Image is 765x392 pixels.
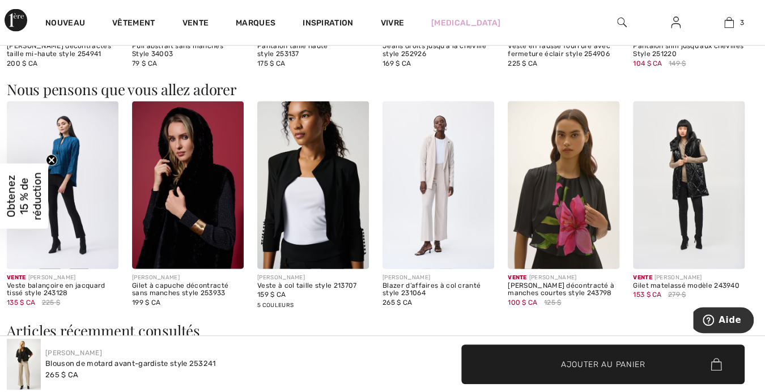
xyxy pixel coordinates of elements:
[7,274,118,282] div: [PERSON_NAME]
[633,291,661,299] span: 153 $ CA
[508,274,527,281] span: Vente
[132,101,244,269] img: Gilet à capuche décontracté sans manches style 253933
[508,59,537,67] span: 225 $ CA
[132,274,244,282] div: [PERSON_NAME]
[45,349,102,357] a: [PERSON_NAME]
[382,101,494,269] img: Blazer d’affaires à col cranté style 231064
[132,59,157,67] span: 79 $ CA
[42,297,61,308] span: 225 $
[739,18,743,28] span: 3
[7,299,35,306] span: 135 $ CA
[132,42,244,58] div: Pull abstrait sans manches Style 34003
[544,297,562,308] span: 125 $
[431,17,500,29] a: [MEDICAL_DATA]
[257,59,285,67] span: 175 $ CA
[617,16,627,29] img: Rechercher sur le site Web
[508,101,619,269] img: Gilet décontracté à manches courtes style 243798
[382,299,412,306] span: 265 $ CA
[7,101,118,269] img: Veste balançoire en jacquard tissé style 243128
[46,155,57,166] button: Fermer le teaser
[303,18,353,30] span: Inspiration
[668,289,686,300] span: 279 $
[669,58,686,69] span: 149 $
[724,16,734,29] img: Mon sac
[633,101,745,269] img: Gilet matelassé modèle 243940
[662,16,690,30] a: Sign In
[132,282,244,298] div: Gilet à capuche décontracté sans manches style 253933
[382,42,494,58] div: Jeans droits jusqu’à la cheville style 252926
[633,282,745,290] div: Gilet matelassé modèle 243940
[508,42,619,58] div: Veste en fausse fourrure avec fermeture éclair style 254906
[461,344,745,384] button: Ajouter au panier
[711,358,721,370] img: Bag.svg
[257,274,369,282] div: [PERSON_NAME]
[693,307,754,335] iframe: Opens a widget where you can find more information
[671,16,681,29] img: Mes infos
[257,291,286,299] span: 159 $ CA
[182,18,209,30] a: Vente
[382,59,411,67] span: 169 $ CA
[132,299,160,306] span: 199 $ CA
[7,82,758,97] h3: Nous pensons que vous allez adorer
[561,358,645,370] span: Ajouter au panier
[633,42,745,58] div: Pantalon slim jusqu’aux chevilles Style 251220
[633,274,652,281] span: Vente
[257,101,369,269] img: Veste à col taille style 213707
[633,59,662,67] span: 104 $ CA
[257,282,369,290] div: Veste à col taille style 213707
[508,299,537,306] span: 100 $ CA
[5,172,44,220] span: Obtenez 15 % de réduction
[45,18,85,30] a: Nouveau
[380,17,404,29] a: Vivre
[45,358,216,369] div: Blouson de motard avant-gardiste style 253241
[7,42,118,58] div: [PERSON_NAME] décontractés taille mi-haute style 254941
[112,18,155,30] a: Vêtement
[508,282,619,298] div: [PERSON_NAME] décontracté à manches courtes style 243798
[45,370,78,379] span: 265 $ CA
[703,16,756,29] a: 3
[382,274,494,282] div: [PERSON_NAME]
[7,282,118,298] div: Veste balançoire en jacquard tissé style 243128
[7,339,41,390] img: Blouson de motard avant-gardiste style 253241
[508,274,619,282] div: [PERSON_NAME]
[7,274,26,281] span: Vente
[7,59,37,67] span: 200 $ CA
[236,18,275,30] a: Marques
[7,323,758,338] h3: Articles récemment consultés
[633,274,745,282] div: [PERSON_NAME]
[257,42,369,58] div: Pantalon taille haute style 253137
[5,9,27,32] img: 1ère Avenue
[382,282,494,298] div: Blazer d’affaires à col cranté style 231064
[257,302,294,309] span: 5 Couleurs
